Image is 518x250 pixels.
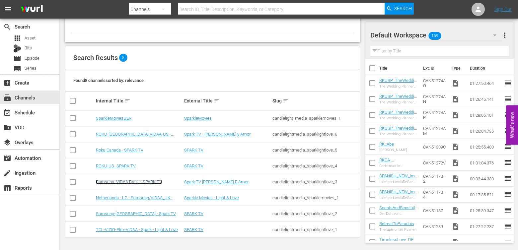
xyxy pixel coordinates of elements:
[379,157,412,167] a: RKCA-ChristmasInParis
[73,54,118,62] span: Search Results
[379,142,394,147] a: RK_Abe
[3,124,11,132] span: VOD
[13,34,21,42] span: Asset
[184,179,249,184] a: Spark TV [PERSON_NAME] E Amor
[283,98,289,104] span: sort
[420,123,449,139] td: CAN51274AM
[467,187,504,203] td: 00:17:35.521
[184,195,239,200] a: Sparkle Movies - Light & Love
[504,174,512,182] span: reorder
[452,143,460,151] span: Video
[73,78,144,83] span: Found 8 channels sorted by: relevance
[452,191,460,199] span: Video
[96,132,181,142] a: ROKU-[GEOGRAPHIC_DATA],VIDAA-US - Spanish - Spark TV - [PERSON_NAME] y Amor
[466,59,506,78] th: Duration
[379,59,419,78] th: Title
[504,95,512,103] span: reorder
[501,31,509,39] span: more_vert
[506,105,518,145] button: Open Feedback Widget
[13,54,21,62] span: Episode
[272,211,359,216] div: candlelightmedia_sparklightlove_2
[379,132,418,136] div: The Wedding Planners: Todo por Amor
[467,75,504,91] td: 01:27:50.464
[96,116,131,121] a: SparkleMoviesGER
[452,175,460,183] span: Video
[25,45,32,51] span: Bits
[124,98,130,104] span: sort
[452,207,460,215] span: Video
[452,222,460,230] span: Video
[467,203,504,219] td: 01:28:39.347
[96,227,178,232] a: TCL-VIZIO-Plex-VIDAA - Spark - Light & Love
[272,195,359,200] div: candlelightmedia_sparklemovies_1
[504,79,512,87] span: reorder
[452,127,460,135] span: Video
[504,238,512,246] span: reorder
[504,222,512,230] span: reorder
[3,184,11,192] span: Reports
[452,159,460,167] span: Video
[96,211,176,216] a: Samsung-[GEOGRAPHIC_DATA] - Spark TV
[379,205,417,215] a: ScentsAndSensibility_DE
[96,163,136,168] a: ROKU-US -SPARK TV
[504,206,512,214] span: reorder
[379,100,418,104] div: The Wedding Planners: Brigada Nupcial
[96,179,162,184] a: Samsung, VIDAA Brazil - SPARK TV
[4,5,12,13] span: menu
[3,139,11,147] span: Overlays
[467,171,504,187] td: 00:32:44.330
[420,107,449,123] td: CAN51274AP
[184,163,203,168] a: SPARK TV
[467,123,504,139] td: 01:26:04.736
[467,91,504,107] td: 01:26:45.141
[420,171,449,187] td: CAN51173-2
[3,94,11,102] span: Channels
[379,237,413,242] a: TimelessLove_DE
[272,179,359,184] div: candlelightmedia_sparklightlove_3
[214,98,220,104] span: sort
[3,109,11,117] span: Schedule
[419,59,447,78] th: Ext. ID
[379,212,418,216] div: Der Duft von Zärtlichkeit
[452,111,460,119] span: Video
[379,196,418,200] div: LaImportanciaDeSerMike_Eps_4-6
[272,227,359,232] div: candlelightmedia_sparklightlove_1
[420,139,449,155] td: CAN51309C
[3,154,11,162] span: Automation
[420,203,449,219] td: CAN51137
[96,148,143,153] a: Roku-Canada - SPARK TV
[420,155,449,171] td: CAN51272V
[13,44,21,52] div: Bits
[25,55,39,62] span: Episode
[370,26,503,44] div: Default Workspace
[184,132,251,137] a: Spark TV - [PERSON_NAME] y Amor
[504,143,512,151] span: reorder
[379,180,418,184] div: LaImportanciaDeSerMike_Eps_6-10
[184,148,203,153] a: SPARK TV
[420,219,449,234] td: CAN51239
[385,3,414,15] button: Search
[272,163,359,168] div: candlelightmedia_sparklightlove_4
[272,148,359,153] div: candlelightmedia_sparklightlove_5
[25,35,36,41] span: Asset
[119,54,127,62] span: 8
[379,227,418,232] div: Therapie unter Palmen
[504,111,512,119] span: reorder
[96,195,175,205] a: Netherlands - LG - Samsung/VIDAA_UK - Sparkle Movies
[394,3,412,15] span: Search
[3,79,11,87] span: Create
[504,127,512,135] span: reorder
[428,29,441,43] span: 169
[504,158,512,166] span: reorder
[379,189,417,204] a: SPANISH_NEW_ImportanceOfBeingMike_Eps_4-6
[184,211,203,216] a: SPARK TV
[452,79,460,87] span: Video
[452,238,460,246] span: Video
[379,221,417,231] a: RetreatToParadaise_DE
[272,116,359,121] div: candlelight_media_sparklemovies_1
[379,116,418,120] div: The Wedding Planners: Familias Enfrentadas
[467,139,504,155] td: 01:25:55.400
[272,97,359,105] div: Slug
[494,7,512,12] a: Sign Out
[379,164,418,168] div: Christmas In [GEOGRAPHIC_DATA]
